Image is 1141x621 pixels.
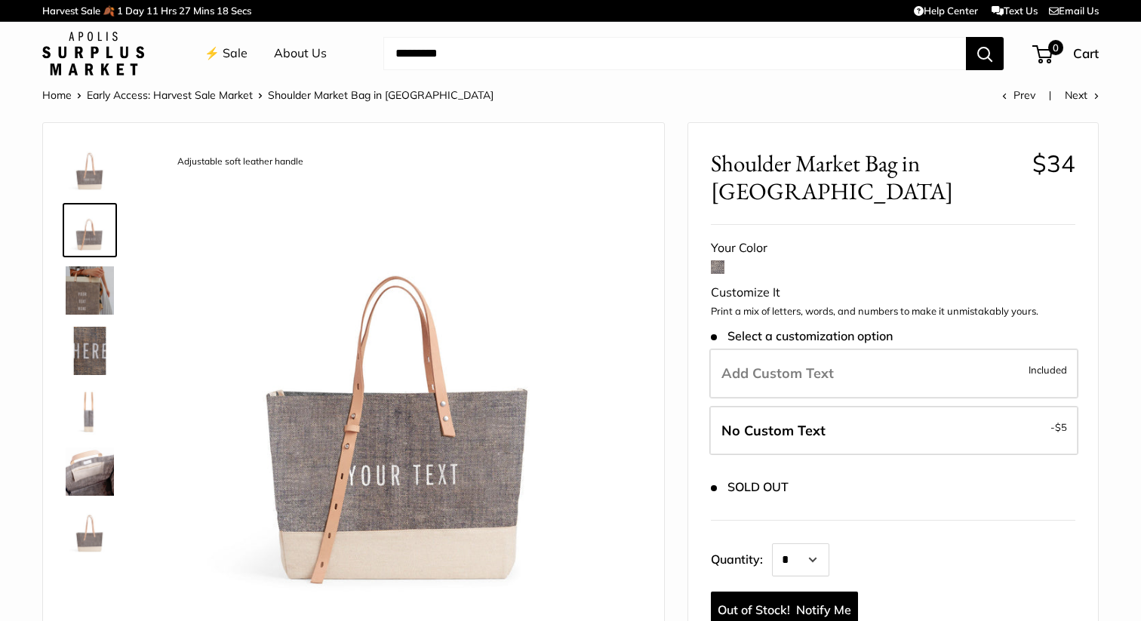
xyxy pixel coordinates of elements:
[1048,40,1063,55] span: 0
[709,349,1078,398] label: Add Custom Text
[42,85,494,105] nav: Breadcrumb
[193,5,214,17] span: Mins
[721,422,826,439] span: No Custom Text
[711,329,893,343] span: Select a customization option
[274,42,327,65] a: About Us
[117,5,123,17] span: 1
[42,88,72,102] a: Home
[1002,88,1035,102] a: Prev
[268,88,494,102] span: Shoulder Market Bag in [GEOGRAPHIC_DATA]
[63,263,117,318] a: description_Classic Chambray on the Original Market Bag for the first time.
[63,324,117,378] a: description_A close up of our first Chambray Jute Bag
[1029,361,1067,379] span: Included
[42,32,144,75] img: Apolis: Surplus Market
[1034,42,1099,66] a: 0 Cart
[125,5,144,17] span: Day
[66,387,114,435] img: description_Side view of the Shoulder Market Bag
[179,5,191,17] span: 27
[1055,421,1067,433] span: $5
[63,203,117,257] a: description_Adjustable soft leather handle
[1073,45,1099,61] span: Cart
[383,37,966,70] input: Search...
[1065,88,1099,102] a: Next
[1050,418,1067,436] span: -
[66,447,114,496] img: Shoulder Market Bag in Chambray
[721,364,834,382] span: Add Custom Text
[66,327,114,375] img: description_A close up of our first Chambray Jute Bag
[87,88,253,102] a: Early Access: Harvest Sale Market
[1032,149,1075,178] span: $34
[205,42,248,65] a: ⚡️ Sale
[66,206,114,254] img: description_Adjustable soft leather handle
[217,5,229,17] span: 18
[66,146,114,194] img: description_Our first Chambray Shoulder Market Bag
[66,266,114,315] img: description_Classic Chambray on the Original Market Bag for the first time.
[709,406,1078,456] label: Leave Blank
[711,539,772,576] label: Quantity:
[992,5,1038,17] a: Text Us
[914,5,978,17] a: Help Center
[170,152,311,172] div: Adjustable soft leather handle
[63,444,117,499] a: Shoulder Market Bag in Chambray
[711,304,1075,319] p: Print a mix of letters, words, and numbers to make it unmistakably yours.
[1049,5,1099,17] a: Email Us
[66,508,114,556] img: Shoulder Market Bag in Chambray
[711,281,1075,304] div: Customize It
[63,505,117,559] a: Shoulder Market Bag in Chambray
[231,5,251,17] span: Secs
[711,149,1021,205] span: Shoulder Market Bag in [GEOGRAPHIC_DATA]
[63,143,117,197] a: description_Our first Chambray Shoulder Market Bag
[63,384,117,438] a: description_Side view of the Shoulder Market Bag
[146,5,158,17] span: 11
[711,237,1075,260] div: Your Color
[711,480,789,494] span: SOLD OUT
[966,37,1004,70] button: Search
[161,5,177,17] span: Hrs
